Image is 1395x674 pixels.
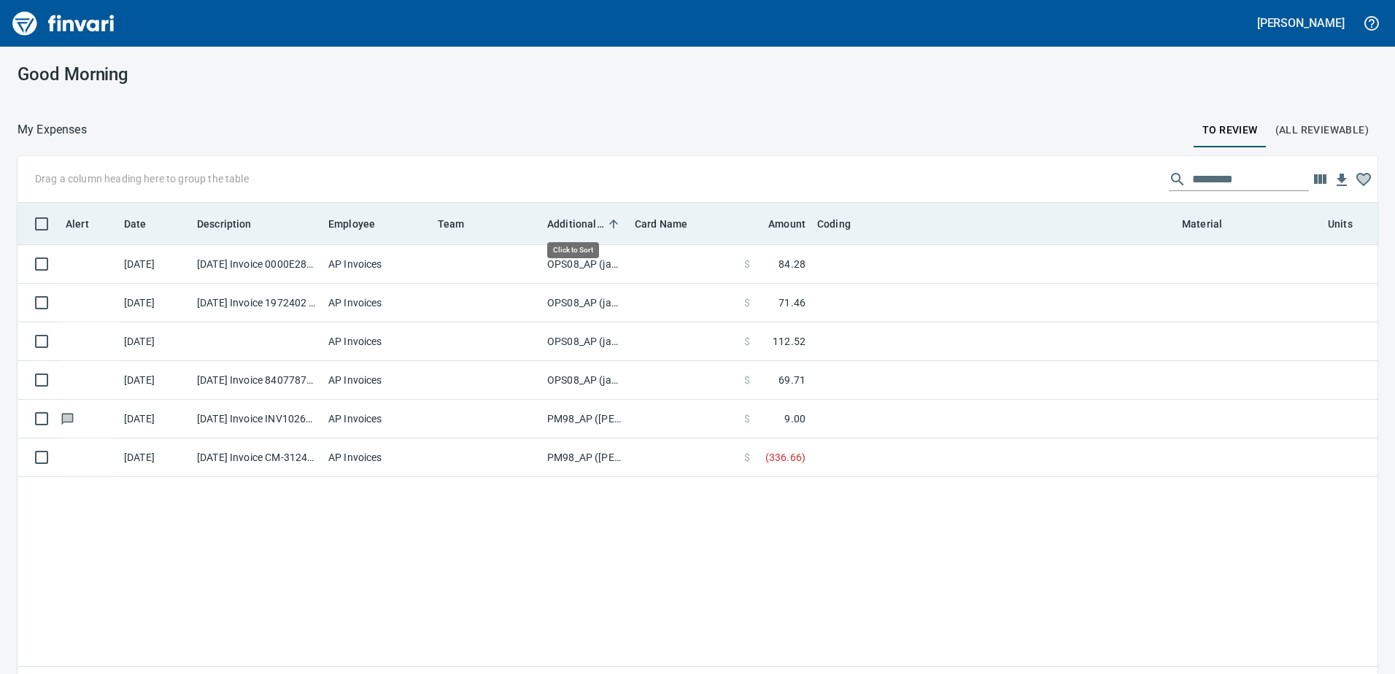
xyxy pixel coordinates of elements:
[18,121,87,139] p: My Expenses
[547,215,604,233] span: Additional Reviewer
[1182,215,1222,233] span: Material
[1253,12,1348,34] button: [PERSON_NAME]
[1328,215,1372,233] span: Units
[547,215,623,233] span: Additional Reviewer
[1309,168,1331,190] button: Choose columns to display
[1353,168,1375,190] button: Column choices favorited. Click to reset to default
[18,64,447,85] h3: Good Morning
[191,400,322,438] td: [DATE] Invoice INV10264176 from [GEOGRAPHIC_DATA] (1-24796)
[197,215,271,233] span: Description
[773,334,805,349] span: 112.52
[744,257,750,271] span: $
[1328,215,1353,233] span: Units
[541,284,629,322] td: OPS08_AP (janettep, samr)
[768,215,805,233] span: Amount
[1331,169,1353,191] button: Download table
[60,414,75,423] span: Has messages
[749,215,805,233] span: Amount
[635,215,687,233] span: Card Name
[322,322,432,361] td: AP Invoices
[124,215,147,233] span: Date
[118,400,191,438] td: [DATE]
[118,361,191,400] td: [DATE]
[438,215,465,233] span: Team
[541,361,629,400] td: OPS08_AP (janettep, samr)
[1275,121,1369,139] span: (All Reviewable)
[322,361,432,400] td: AP Invoices
[778,295,805,310] span: 71.46
[817,215,851,233] span: Coding
[35,171,249,186] p: Drag a column heading here to group the table
[1182,215,1241,233] span: Material
[635,215,706,233] span: Card Name
[778,257,805,271] span: 84.28
[541,400,629,438] td: PM98_AP ([PERSON_NAME], [PERSON_NAME])
[322,438,432,477] td: AP Invoices
[66,215,108,233] span: Alert
[744,450,750,465] span: $
[438,215,484,233] span: Team
[191,438,322,477] td: [DATE] Invoice CM-3124323 from United Site Services (1-11055)
[817,215,870,233] span: Coding
[778,373,805,387] span: 69.71
[197,215,252,233] span: Description
[124,215,166,233] span: Date
[118,438,191,477] td: [DATE]
[9,6,118,41] img: Finvari
[541,322,629,361] td: OPS08_AP (janettep, samr)
[191,245,322,284] td: [DATE] Invoice 0000E28842395 from UPS (1-30551)
[191,361,322,400] td: [DATE] Invoice 8407787558 from Cintas Fas Lockbox (1-10173)
[322,245,432,284] td: AP Invoices
[765,450,805,465] span: ( 336.66 )
[744,334,750,349] span: $
[784,411,805,426] span: 9.00
[322,284,432,322] td: AP Invoices
[541,245,629,284] td: OPS08_AP (janettep, samr)
[18,121,87,139] nav: breadcrumb
[118,322,191,361] td: [DATE]
[328,215,394,233] span: Employee
[744,295,750,310] span: $
[744,411,750,426] span: $
[66,215,89,233] span: Alert
[191,284,322,322] td: [DATE] Invoice 1972402 from [PERSON_NAME] Co (1-23227)
[328,215,375,233] span: Employee
[322,400,432,438] td: AP Invoices
[1202,121,1258,139] span: To Review
[118,284,191,322] td: [DATE]
[1257,15,1345,31] h5: [PERSON_NAME]
[541,438,629,477] td: PM98_AP ([PERSON_NAME], [PERSON_NAME])
[118,245,191,284] td: [DATE]
[744,373,750,387] span: $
